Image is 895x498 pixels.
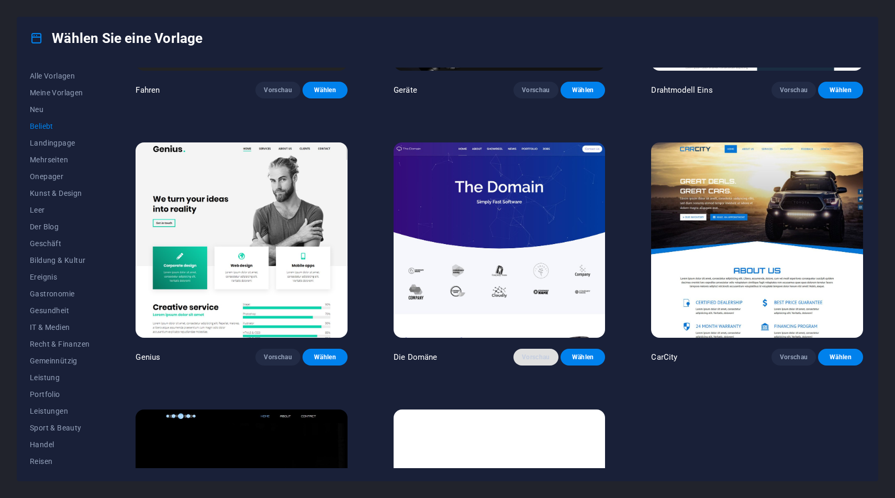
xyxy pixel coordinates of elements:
[30,88,83,97] font: Meine Vorlagen
[30,323,70,331] font: IT & Medien
[30,457,52,466] font: Reisen
[30,352,89,369] button: Gemeinnützig
[30,252,89,269] button: Bildung & Kultur
[830,353,852,361] font: Wählen
[561,82,606,98] button: Wählen
[513,82,558,98] button: Vorschau
[30,390,60,399] font: Portfolio
[136,352,160,362] font: Genius
[30,218,89,235] button: Der Blog
[30,285,89,302] button: Gastronomie
[52,30,203,46] font: Wählen Sie eine Vorlage
[818,349,863,366] button: Wählen
[561,349,606,366] button: Wählen
[394,85,417,95] font: Geräte
[30,290,74,298] font: Gastronomie
[780,353,808,361] font: Vorschau
[30,68,89,84] button: Alle Vorlagen
[30,256,85,264] font: Bildung & Kultur
[30,386,89,403] button: Portfolio
[30,453,89,470] button: Reisen
[255,349,300,366] button: Vorschau
[651,352,677,362] font: CarCity
[30,269,89,285] button: Ereignis
[30,151,89,168] button: Mehrseiten
[818,82,863,98] button: Wählen
[522,86,550,94] font: Vorschau
[30,436,89,453] button: Handel
[513,349,558,366] button: Vorschau
[30,235,89,252] button: Geschäft
[30,185,89,202] button: Kunst & Design
[30,122,53,130] font: Beliebt
[30,172,63,181] font: Onepager
[30,407,68,415] font: Leistungen
[30,440,54,449] font: Handel
[771,82,816,98] button: Vorschau
[303,349,348,366] button: Wählen
[830,86,852,94] font: Wählen
[30,189,82,197] font: Kunst & Design
[30,156,68,164] font: Mehrseiten
[30,373,60,382] font: Leistung
[572,86,594,94] font: Wählen
[314,86,336,94] font: Wählen
[264,86,292,94] font: Vorschau
[136,85,160,95] font: Fahren
[30,357,77,365] font: Gemeinnützig
[572,353,594,361] font: Wählen
[30,306,69,315] font: Gesundheit
[30,340,89,348] font: Recht & Finanzen
[30,118,89,135] button: Beliebt
[30,369,89,386] button: Leistung
[651,85,712,95] font: Drahtmodell Eins
[30,202,89,218] button: Leer
[30,273,57,281] font: Ereignis
[30,319,89,336] button: IT & Medien
[30,424,82,432] font: Sport & Beauty
[394,142,606,338] img: Die Domäne
[264,353,292,361] font: Vorschau
[771,349,816,366] button: Vorschau
[136,142,348,338] img: Genius
[30,206,45,214] font: Leer
[30,302,89,319] button: Gesundheit
[30,223,59,231] font: Der Blog
[30,135,89,151] button: Landingpage
[314,353,336,361] font: Wählen
[394,352,437,362] font: Die Domäne
[30,105,43,114] font: Neu
[30,239,61,248] font: Geschäft
[780,86,808,94] font: Vorschau
[30,336,89,352] button: Recht & Finanzen
[30,403,89,419] button: Leistungen
[30,419,89,436] button: Sport & Beauty
[522,353,550,361] font: Vorschau
[255,82,300,98] button: Vorschau
[30,139,75,147] font: Landingpage
[30,168,89,185] button: Onepager
[651,142,863,338] img: CarCity
[303,82,348,98] button: Wählen
[30,84,89,101] button: Meine Vorlagen
[30,101,89,118] button: Neu
[30,72,75,80] font: Alle Vorlagen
